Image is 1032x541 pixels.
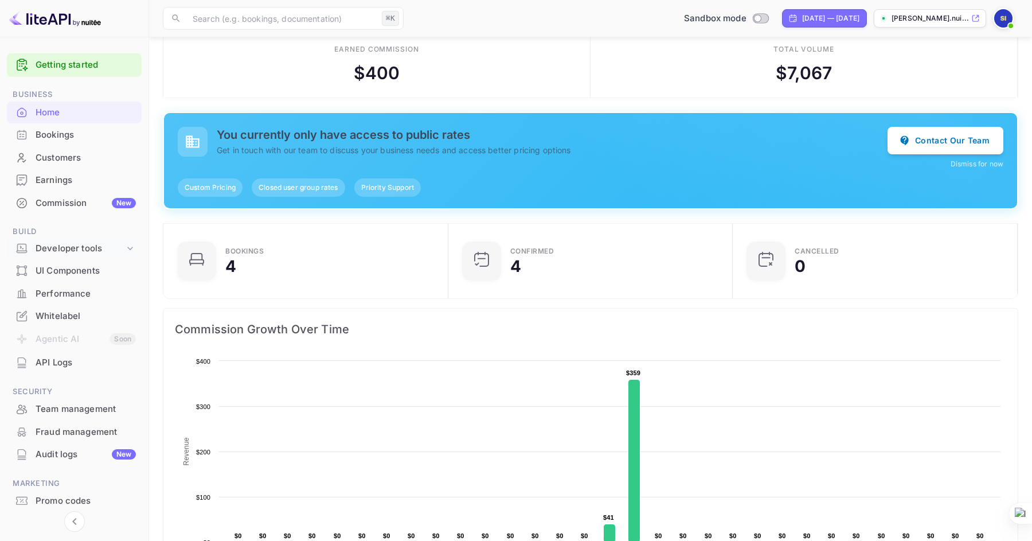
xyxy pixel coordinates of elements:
[878,532,885,539] text: $0
[196,449,210,456] text: $200
[186,7,377,30] input: Search (e.g. bookings, documentation)
[7,305,142,328] div: Whitelabel
[36,151,136,165] div: Customers
[36,495,136,508] div: Promo codes
[531,532,539,539] text: $0
[36,129,136,142] div: Bookings
[7,386,142,398] span: Security
[36,448,136,461] div: Audit logs
[196,403,210,410] text: $300
[36,106,136,119] div: Home
[679,12,773,25] div: Switch to Production mode
[7,147,142,168] a: Customers
[36,197,136,210] div: Commission
[64,511,85,532] button: Collapse navigation
[7,239,142,259] div: Developer tools
[951,159,1003,169] button: Dismiss for now
[7,398,142,421] div: Team management
[217,128,888,142] h5: You currently only have access to public rates
[7,124,142,145] a: Bookings
[795,258,806,274] div: 0
[217,144,888,156] p: Get in touch with our team to discuss your business needs and access better pricing options
[432,532,440,539] text: $0
[112,198,136,208] div: New
[7,443,142,466] div: Audit logsNew
[36,287,136,301] div: Performance
[408,532,415,539] text: $0
[234,532,242,539] text: $0
[36,59,136,72] a: Getting started
[9,9,101,28] img: LiteAPI logo
[7,147,142,169] div: Customers
[7,443,142,465] a: Audit logsNew
[178,182,243,193] span: Custom Pricing
[853,532,860,539] text: $0
[510,248,554,255] div: Confirmed
[510,258,521,274] div: 4
[36,356,136,369] div: API Logs
[36,264,136,278] div: UI Components
[252,182,345,193] span: Closed user group rates
[196,358,210,365] text: $400
[383,532,390,539] text: $0
[729,532,737,539] text: $0
[773,44,835,55] div: Total volume
[802,13,859,24] div: [DATE] — [DATE]
[7,225,142,238] span: Build
[7,192,142,213] a: CommissionNew
[626,369,640,376] text: $359
[7,490,142,511] a: Promo codes
[225,248,264,255] div: Bookings
[7,477,142,490] span: Marketing
[7,169,142,190] a: Earnings
[7,490,142,512] div: Promo codes
[175,320,1006,338] span: Commission Growth Over Time
[36,310,136,323] div: Whitelabel
[7,421,142,443] div: Fraud management
[112,449,136,460] div: New
[779,532,786,539] text: $0
[225,258,236,274] div: 4
[7,192,142,215] div: CommissionNew
[284,532,291,539] text: $0
[776,60,832,86] div: $ 7,067
[482,532,489,539] text: $0
[7,283,142,304] a: Performance
[36,426,136,439] div: Fraud management
[603,514,614,521] text: $41
[382,11,399,26] div: ⌘K
[705,532,712,539] text: $0
[679,532,687,539] text: $0
[7,398,142,419] a: Team management
[976,532,984,539] text: $0
[795,248,839,255] div: CANCELLED
[892,13,969,24] p: [PERSON_NAME].nui...
[7,260,142,281] a: UI Components
[655,532,662,539] text: $0
[7,352,142,374] div: API Logs
[7,88,142,101] span: Business
[803,532,811,539] text: $0
[7,102,142,123] a: Home
[556,532,564,539] text: $0
[7,53,142,77] div: Getting started
[36,403,136,416] div: Team management
[7,352,142,373] a: API Logs
[354,60,400,86] div: $ 400
[182,437,190,465] text: Revenue
[994,9,1013,28] img: saiful ihsan
[36,242,124,255] div: Developer tools
[308,532,316,539] text: $0
[7,169,142,192] div: Earnings
[581,532,588,539] text: $0
[354,182,421,193] span: Priority Support
[902,532,910,539] text: $0
[684,12,746,25] span: Sandbox mode
[358,532,366,539] text: $0
[952,532,959,539] text: $0
[507,532,514,539] text: $0
[888,127,1003,154] button: Contact Our Team
[7,124,142,146] div: Bookings
[7,305,142,326] a: Whitelabel
[36,174,136,187] div: Earnings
